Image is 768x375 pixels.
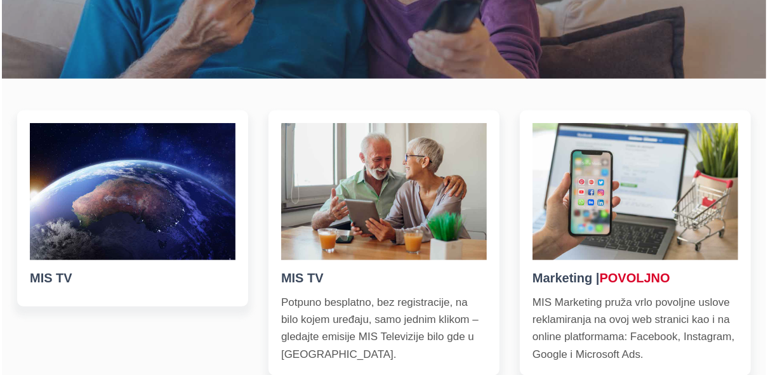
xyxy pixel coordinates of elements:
h5: MIS TV [30,268,235,287]
p: Potpuno besplatno, bez registracije, na bilo kojem uređaju, samo jednim klikom – gledajte emisije... [281,294,487,363]
h5: MIS TV [281,268,487,287]
h5: Marketing | [533,268,738,287]
p: MIS Marketing pruža vrlo povoljne uslove reklamiranja na ovoj web stranici kao i na online platfo... [533,294,738,363]
red: POVOLJNO [600,271,670,285]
